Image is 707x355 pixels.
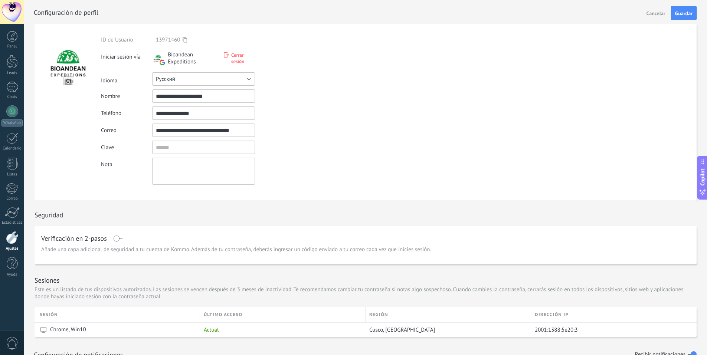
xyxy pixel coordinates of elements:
span: Bioandean Expeditions [168,51,217,65]
div: último acceso [200,307,365,322]
div: Panel [1,44,23,49]
span: Añade una capa adicional de seguridad a tu cuenta de Kommo. Además de tu contraseña, deberás ingr... [41,246,431,253]
div: Clave [101,144,152,151]
span: Guardar [675,11,693,16]
div: Listas [1,172,23,177]
div: Estadísticas [1,220,23,225]
div: Correo [101,127,152,134]
div: 2001:1388:5e20:3 [531,323,691,337]
span: Chrome, Win10 [50,326,86,333]
button: Cancelar [644,7,668,19]
div: Sesión [40,307,200,322]
span: Cancelar [647,11,665,16]
div: Ayuda [1,272,23,277]
div: Dirección IP [531,307,697,322]
div: Ajustes [1,246,23,251]
span: Copilot [699,168,706,185]
div: Cusco, Peru [366,323,527,337]
div: Iniciar sesión vía [101,50,152,60]
div: Chats [1,95,23,99]
div: ID de Usuario [101,36,152,43]
span: 13971460 [156,36,180,43]
p: Este es un listado de tus dispositivos autorizados. Las sesiones se vencen después de 3 meses de ... [35,286,697,300]
h1: Sesiones [35,276,59,285]
div: Teléfono [101,110,152,117]
div: Nota [101,158,152,168]
span: 2001:1388:5e20:3 [535,326,578,333]
div: Idioma [101,74,152,84]
h1: Verificación en 2-pasos [41,236,107,241]
h1: Seguridad [35,211,63,219]
div: Nombre [101,93,152,100]
div: Correo [1,196,23,201]
span: Actual [204,326,219,333]
div: Región [366,307,531,322]
span: Cusco, [GEOGRAPHIC_DATA] [369,326,435,333]
div: WhatsApp [1,119,23,126]
span: Русский [156,76,175,83]
button: Guardar [671,6,697,20]
div: Calendario [1,146,23,151]
div: Leads [1,71,23,76]
button: Русский [152,72,255,86]
span: Cerrar sesión [231,52,255,65]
